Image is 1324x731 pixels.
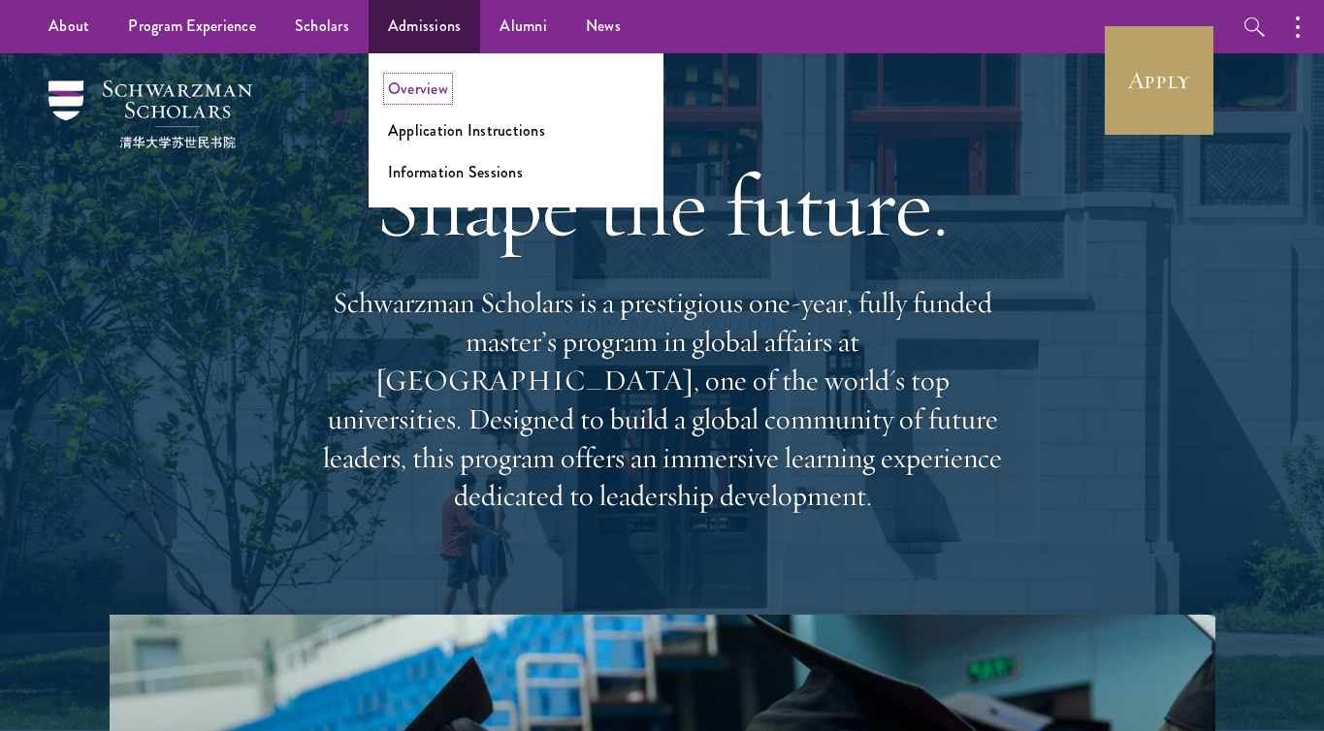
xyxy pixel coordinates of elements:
[388,161,523,183] a: Information Sessions
[388,78,448,100] a: Overview
[388,119,545,142] a: Application Instructions
[48,80,252,148] img: Schwarzman Scholars
[313,151,1012,260] h1: Shape the future.
[1105,26,1213,135] a: Apply
[313,284,1012,516] p: Schwarzman Scholars is a prestigious one-year, fully funded master’s program in global affairs at...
